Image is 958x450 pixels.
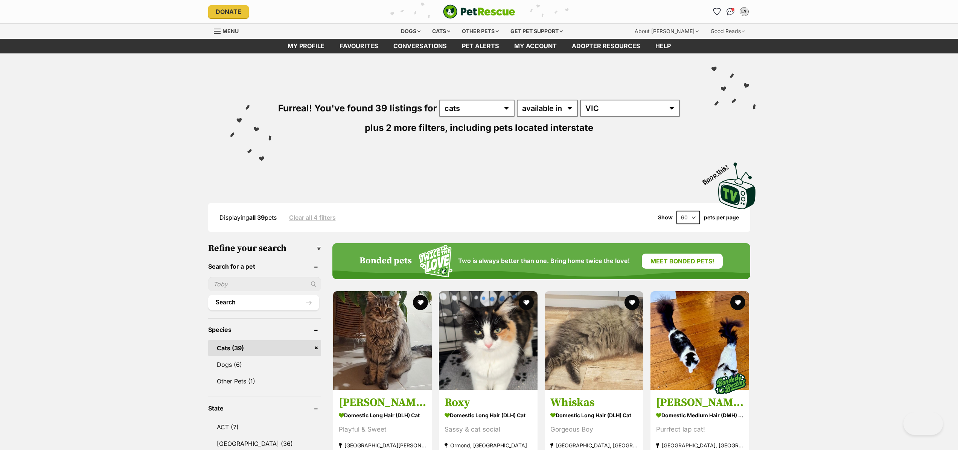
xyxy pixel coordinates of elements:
div: Playful & Sweet [339,424,426,435]
label: pets per page [704,214,739,220]
img: logo-cat-932fe2b9b8326f06289b0f2fb663e598f794de774fb13d1741a6617ecf9a85b4.svg [443,5,515,19]
a: PetRescue [443,5,515,19]
span: Boop this! [701,158,736,185]
h3: Refine your search [208,243,321,254]
span: Furreal! You've found 39 listings for [278,103,437,114]
div: About [PERSON_NAME] [629,24,704,39]
img: Roxy - Domestic Long Hair (DLH) Cat [439,291,538,390]
input: Toby [208,277,321,291]
h3: Roxy [445,395,532,410]
a: Clear all 4 filters [289,214,336,221]
a: Menu [214,24,244,37]
h3: [PERSON_NAME] [339,395,426,410]
h4: Bonded pets [359,256,412,266]
a: Conversations [725,6,737,18]
div: Other pets [457,24,504,39]
button: My account [738,6,750,18]
div: Good Reads [705,24,750,39]
a: Other Pets (1) [208,373,321,389]
img: bonded besties [712,365,749,403]
div: Purrfect lap cat! [656,424,743,435]
button: Search [208,295,319,310]
a: My profile [280,39,332,53]
strong: Domestic Long Hair (DLH) Cat [550,410,638,421]
strong: Domestic Medium Hair (DMH) Cat [656,410,743,421]
img: Whiskas - Domestic Long Hair (DLH) Cat [545,291,643,390]
strong: Domestic Long Hair (DLH) Cat [339,410,426,421]
div: Get pet support [505,24,568,39]
div: Cats [427,24,455,39]
img: PetRescue TV logo [718,163,756,209]
button: favourite [731,295,746,310]
a: Meet bonded pets! [642,254,723,269]
header: Species [208,326,321,333]
a: Cats (39) [208,340,321,356]
ul: Account quick links [711,6,750,18]
strong: Domestic Long Hair (DLH) Cat [445,410,532,421]
a: Favourites [332,39,386,53]
span: Show [658,214,673,220]
a: Favourites [711,6,723,18]
div: Dogs [396,24,426,39]
span: Two is always better than one. Bring home twice the love! [458,257,630,265]
iframe: Help Scout Beacon - Open [903,412,943,435]
h3: [PERSON_NAME] [656,395,743,410]
div: Sassy & cat social [445,424,532,435]
span: Menu [222,28,239,34]
header: State [208,405,321,412]
h3: Whiskas [550,395,638,410]
img: Jon Snow - Domestic Long Hair (DLH) Cat [333,291,432,390]
a: Boop this! [718,156,756,211]
a: conversations [386,39,454,53]
button: favourite [519,295,534,310]
header: Search for a pet [208,263,321,270]
img: Rini - Domestic Medium Hair (DMH) Cat [650,291,749,390]
span: plus 2 more filters, [365,122,448,133]
span: Displaying pets [219,214,277,221]
a: Donate [208,5,249,18]
a: Pet alerts [454,39,507,53]
button: favourite [413,295,428,310]
strong: all 39 [249,214,265,221]
a: ACT (7) [208,419,321,435]
div: LY [740,8,748,15]
button: favourite [624,295,640,310]
img: Squiggle [419,245,452,278]
span: including pets located interstate [450,122,593,133]
a: Adopter resources [564,39,648,53]
a: Help [648,39,678,53]
img: chat-41dd97257d64d25036548639549fe6c8038ab92f7586957e7f3b1b290dea8141.svg [726,8,734,15]
a: Dogs (6) [208,357,321,372]
div: Gorgeous Boy [550,424,638,435]
a: My account [507,39,564,53]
